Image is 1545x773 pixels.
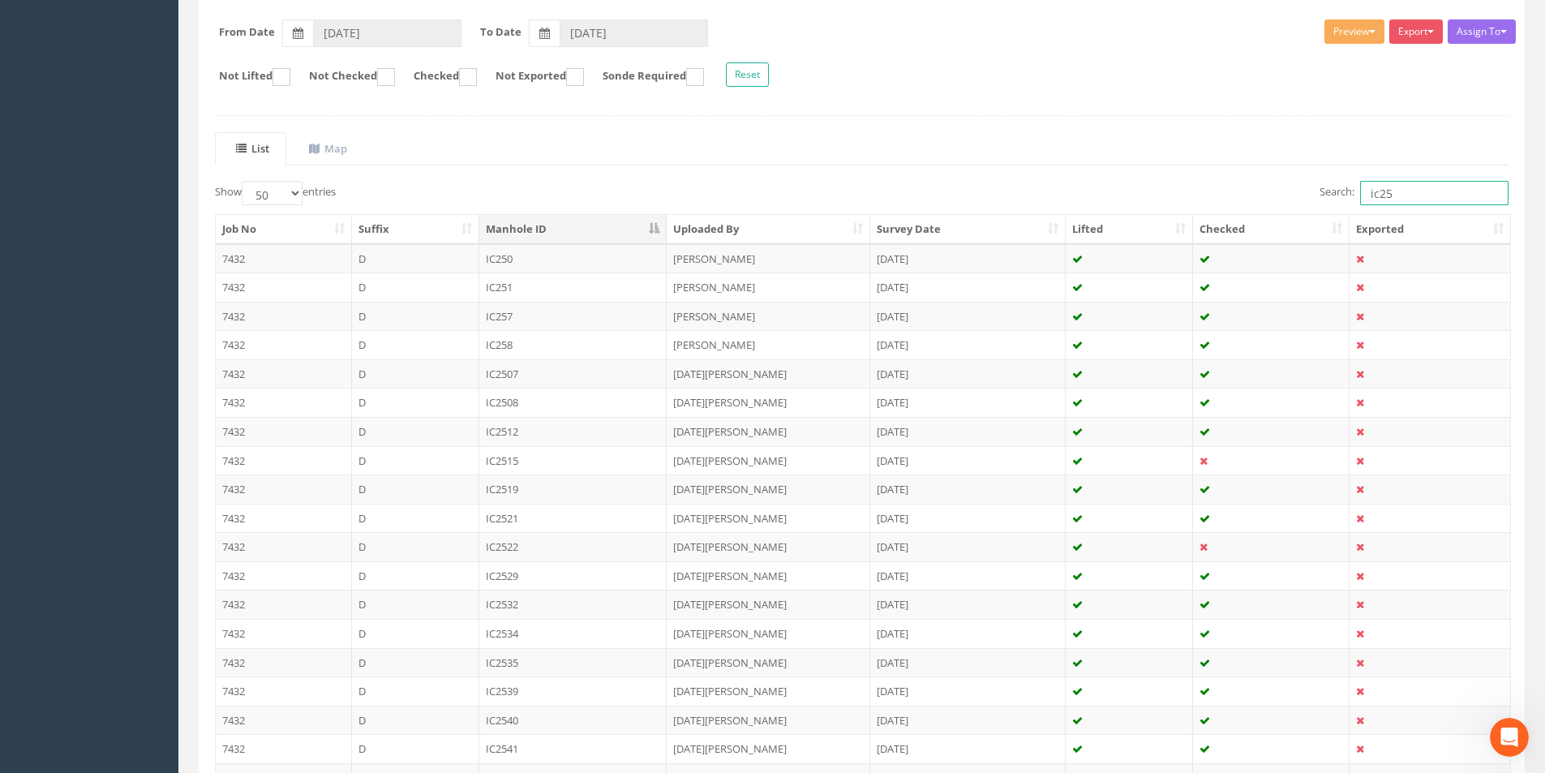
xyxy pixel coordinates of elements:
button: Export [1389,19,1443,44]
td: IC251 [479,273,667,302]
div: Send us a messageWe'll be back online in 1 hour [16,191,308,252]
td: IC2535 [479,648,667,677]
td: 7432 [216,273,352,302]
div: Location Sketch [33,403,272,420]
td: 7432 [216,417,352,446]
td: [PERSON_NAME] [667,302,870,331]
img: Profile image for Jimmy [221,26,253,58]
td: D [352,273,479,302]
td: [DATE][PERSON_NAME] [667,388,870,417]
td: [DATE][PERSON_NAME] [667,676,870,706]
td: D [352,706,479,735]
uib-tab-heading: Map [309,141,347,156]
select: Showentries [242,181,303,205]
td: 7432 [216,676,352,706]
td: 7432 [216,359,352,389]
td: 7432 [216,330,352,359]
td: [DATE][PERSON_NAME] [667,619,870,648]
button: Help [217,506,324,571]
td: D [352,475,479,504]
td: IC2529 [479,561,667,590]
label: Search: [1320,181,1509,205]
uib-tab-heading: List [236,141,269,156]
td: D [352,244,479,273]
td: 7432 [216,388,352,417]
td: [DATE] [870,244,1066,273]
td: 7432 [216,302,352,331]
p: How can we help? [32,143,292,170]
td: [DATE] [870,590,1066,619]
td: [DATE] [870,273,1066,302]
th: Survey Date: activate to sort column ascending [870,215,1066,244]
td: [DATE] [870,706,1066,735]
a: Map [288,132,364,165]
td: [DATE] [870,734,1066,763]
td: D [352,504,479,533]
div: Location Sketch [24,397,301,427]
td: IC2534 [479,619,667,648]
td: [DATE] [870,330,1066,359]
td: 7432 [216,648,352,677]
td: 7432 [216,561,352,590]
span: Messages [135,547,191,558]
td: IC257 [479,302,667,331]
td: [DATE] [870,359,1066,389]
td: IC2540 [479,706,667,735]
td: 7432 [216,706,352,735]
td: IC2539 [479,676,667,706]
td: [DATE] [870,446,1066,475]
div: Deleting Data [33,463,272,480]
button: Messages [108,506,216,571]
td: [DATE][PERSON_NAME] [667,561,870,590]
th: Suffix: activate to sort column ascending [352,215,479,244]
label: Not Exported [479,68,584,86]
div: Would it be easier to talk face to face? [33,274,291,291]
img: logo [32,32,174,55]
td: IC2521 [479,504,667,533]
td: IC2532 [479,590,667,619]
label: Show entries [215,181,336,205]
td: D [352,590,479,619]
th: Lifted: activate to sort column ascending [1066,215,1194,244]
span: Help [257,547,283,558]
a: List [215,132,286,165]
div: Creating Data Records [24,427,301,457]
td: [DATE] [870,417,1066,446]
td: [DATE][PERSON_NAME] [667,504,870,533]
td: [DATE] [870,561,1066,590]
th: Exported: activate to sort column ascending [1350,215,1510,244]
th: Checked: activate to sort column ascending [1193,215,1350,244]
label: From Date [219,24,275,40]
td: [DATE] [870,648,1066,677]
td: D [352,417,479,446]
div: Creating Data Records [33,433,272,450]
label: Sonde Required [586,68,704,86]
td: D [352,648,479,677]
td: D [352,359,479,389]
button: Set up a call [33,298,291,330]
span: Search for help [33,366,131,383]
label: Checked [397,68,477,86]
td: 7432 [216,532,352,561]
td: D [352,302,479,331]
td: 7432 [216,504,352,533]
td: D [352,446,479,475]
td: [DATE][PERSON_NAME] [667,475,870,504]
td: [PERSON_NAME] [667,330,870,359]
div: Close [279,26,308,55]
td: D [352,388,479,417]
td: [DATE][PERSON_NAME] [667,359,870,389]
td: [DATE] [870,676,1066,706]
span: Home [36,547,72,558]
td: IC2508 [479,388,667,417]
td: IC2522 [479,532,667,561]
button: Reset [726,62,769,87]
td: D [352,561,479,590]
td: [DATE] [870,388,1066,417]
button: Preview [1324,19,1384,44]
td: IC258 [479,330,667,359]
td: IC2541 [479,734,667,763]
td: [DATE][PERSON_NAME] [667,446,870,475]
iframe: Intercom live chat [1490,718,1529,757]
td: 7432 [216,475,352,504]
